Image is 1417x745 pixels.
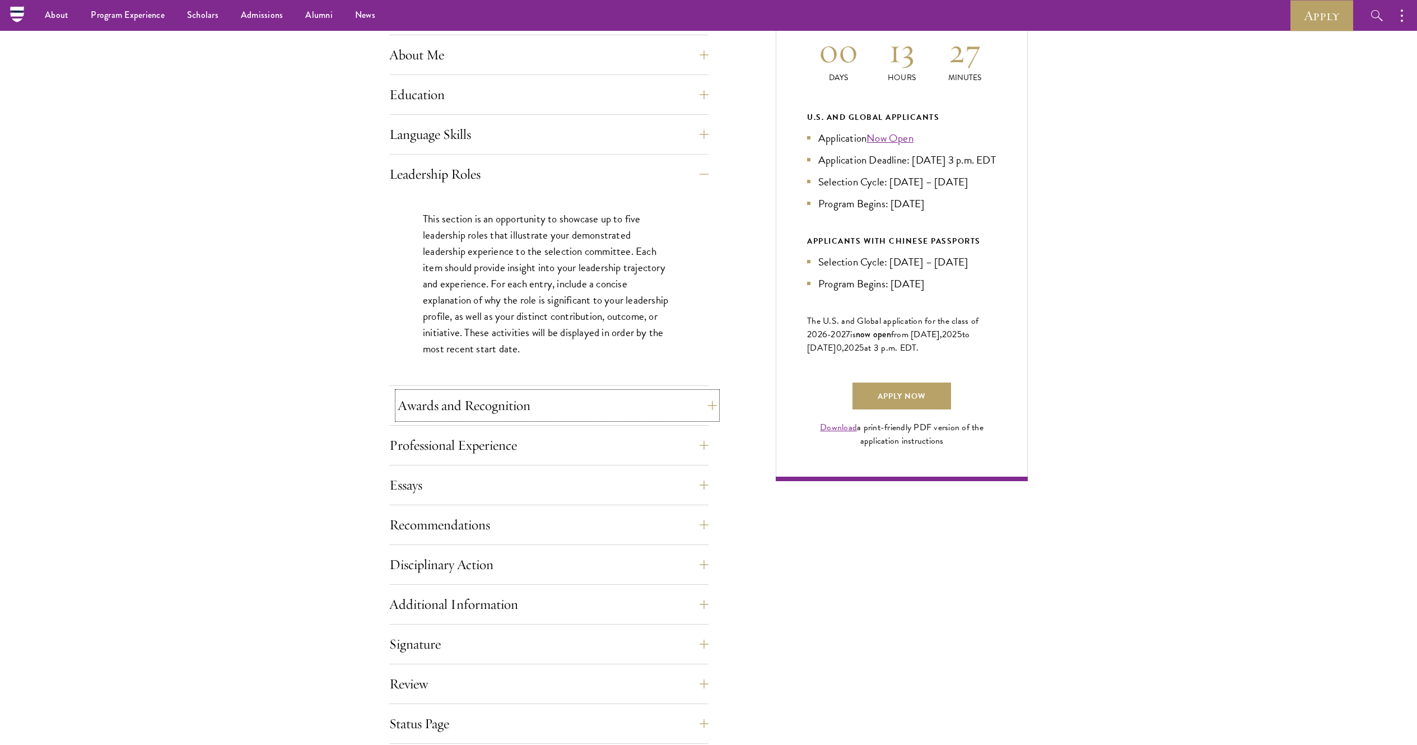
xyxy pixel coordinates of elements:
[850,328,856,341] span: is
[844,341,859,355] span: 202
[852,383,951,409] a: Apply Now
[820,421,857,434] a: Download
[807,130,996,146] li: Application
[807,421,996,448] div: a print-friendly PDF version of the application instructions
[807,72,870,83] p: Days
[842,341,844,355] span: ,
[942,328,957,341] span: 202
[389,511,708,538] button: Recommendations
[807,276,996,292] li: Program Begins: [DATE]
[870,30,934,72] h2: 13
[870,72,934,83] p: Hours
[836,341,842,355] span: 0
[822,328,827,341] span: 6
[389,591,708,618] button: Additional Information
[807,174,996,190] li: Selection Cycle: [DATE] – [DATE]
[423,211,675,357] p: This section is an opportunity to showcase up to five leadership roles that illustrate your demon...
[891,328,942,341] span: from [DATE],
[957,328,962,341] span: 5
[398,392,717,419] button: Awards and Recognition
[866,130,913,146] a: Now Open
[389,81,708,108] button: Education
[389,432,708,459] button: Professional Experience
[389,670,708,697] button: Review
[807,314,978,341] span: The U.S. and Global application for the class of 202
[807,30,870,72] h2: 00
[389,161,708,188] button: Leadership Roles
[389,710,708,737] button: Status Page
[846,328,850,341] span: 7
[807,234,996,248] div: APPLICANTS WITH CHINESE PASSPORTS
[827,328,846,341] span: -202
[859,341,864,355] span: 5
[933,72,996,83] p: Minutes
[807,152,996,168] li: Application Deadline: [DATE] 3 p.m. EDT
[864,341,919,355] span: at 3 p.m. EDT.
[389,121,708,148] button: Language Skills
[807,328,969,355] span: to [DATE]
[389,41,708,68] button: About Me
[389,472,708,499] button: Essays
[856,328,891,341] span: now open
[807,110,996,124] div: U.S. and Global Applicants
[807,254,996,270] li: Selection Cycle: [DATE] – [DATE]
[933,30,996,72] h2: 27
[389,631,708,658] button: Signature
[389,551,708,578] button: Disciplinary Action
[807,195,996,212] li: Program Begins: [DATE]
